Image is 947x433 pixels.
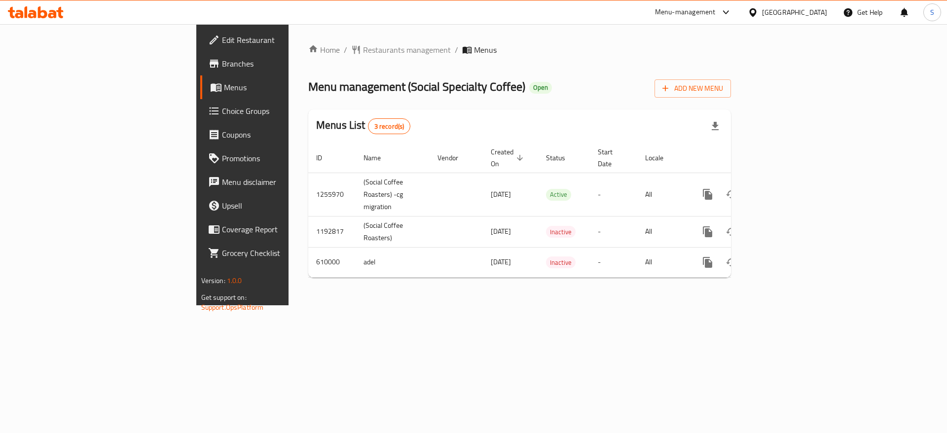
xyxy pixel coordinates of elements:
[200,123,355,146] a: Coupons
[201,301,264,314] a: Support.OpsPlatform
[222,105,347,117] span: Choice Groups
[351,44,451,56] a: Restaurants management
[696,182,720,206] button: more
[308,44,731,56] nav: breadcrumb
[688,143,799,173] th: Actions
[655,6,716,18] div: Menu-management
[368,118,411,134] div: Total records count
[655,79,731,98] button: Add New Menu
[227,274,242,287] span: 1.0.0
[546,257,576,268] span: Inactive
[637,247,688,277] td: All
[455,44,458,56] li: /
[201,291,247,304] span: Get support on:
[474,44,497,56] span: Menus
[308,75,525,98] span: Menu management ( Social Specialty Coffee )
[200,146,355,170] a: Promotions
[222,247,347,259] span: Grocery Checklist
[363,44,451,56] span: Restaurants management
[222,129,347,141] span: Coupons
[720,251,743,274] button: Change Status
[546,226,576,238] span: Inactive
[308,143,799,278] table: enhanced table
[356,247,430,277] td: adel
[224,81,347,93] span: Menus
[590,173,637,216] td: -
[762,7,827,18] div: [GEOGRAPHIC_DATA]
[200,99,355,123] a: Choice Groups
[356,173,430,216] td: (Social Coffee Roasters) -cg migration
[546,189,571,201] div: Active
[598,146,625,170] span: Start Date
[491,146,526,170] span: Created On
[364,152,394,164] span: Name
[590,216,637,247] td: -
[201,274,225,287] span: Version:
[200,75,355,99] a: Menus
[720,182,743,206] button: Change Status
[200,170,355,194] a: Menu disclaimer
[637,173,688,216] td: All
[356,216,430,247] td: (Social Coffee Roasters)
[200,241,355,265] a: Grocery Checklist
[696,220,720,244] button: more
[316,152,335,164] span: ID
[546,152,578,164] span: Status
[491,188,511,201] span: [DATE]
[930,7,934,18] span: S
[368,122,410,131] span: 3 record(s)
[546,189,571,200] span: Active
[662,82,723,95] span: Add New Menu
[491,225,511,238] span: [DATE]
[200,194,355,217] a: Upsell
[696,251,720,274] button: more
[222,34,347,46] span: Edit Restaurant
[645,152,676,164] span: Locale
[200,52,355,75] a: Branches
[200,28,355,52] a: Edit Restaurant
[637,216,688,247] td: All
[720,220,743,244] button: Change Status
[437,152,471,164] span: Vendor
[222,223,347,235] span: Coverage Report
[703,114,727,138] div: Export file
[529,83,552,92] span: Open
[491,255,511,268] span: [DATE]
[529,82,552,94] div: Open
[222,152,347,164] span: Promotions
[590,247,637,277] td: -
[222,176,347,188] span: Menu disclaimer
[222,200,347,212] span: Upsell
[316,118,410,134] h2: Menus List
[222,58,347,70] span: Branches
[200,217,355,241] a: Coverage Report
